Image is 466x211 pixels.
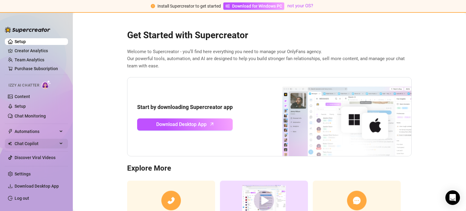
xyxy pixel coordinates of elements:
[225,4,230,8] span: windows
[232,3,282,9] span: Download for Windows PC
[15,172,31,176] a: Settings
[8,141,12,146] img: Chat Copilot
[8,184,13,189] span: download
[15,127,58,136] span: Automations
[287,3,313,9] a: not your OS?
[151,4,155,8] span: exclamation-circle
[15,39,26,44] a: Setup
[15,104,26,109] a: Setup
[137,104,233,110] strong: Start by downloading Supercreator app
[127,164,412,173] h3: Explore More
[260,77,411,156] img: download app
[137,118,233,131] a: Download Desktop Apparrow-up
[208,121,215,128] span: arrow-up
[445,190,460,205] div: Open Intercom Messenger
[127,29,412,41] h2: Get Started with Supercreator
[15,196,29,201] a: Log out
[127,48,412,70] span: Welcome to Supercreator - you’ll find here everything you need to manage your OnlyFans agency. Ou...
[15,57,44,62] a: Team Analytics
[156,121,207,128] span: Download Desktop App
[15,66,58,71] a: Purchase Subscription
[157,4,221,9] span: Install Supercreator to get started
[8,129,13,134] span: thunderbolt
[15,155,56,160] a: Discover Viral Videos
[42,80,51,89] img: AI Chatter
[15,94,30,99] a: Content
[15,184,59,189] span: Download Desktop App
[15,139,58,148] span: Chat Copilot
[223,2,284,10] a: Download for Windows PC
[15,114,46,118] a: Chat Monitoring
[5,27,50,33] img: logo-BBDzfeDw.svg
[15,46,63,56] a: Creator Analytics
[8,83,39,88] span: Izzy AI Chatter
